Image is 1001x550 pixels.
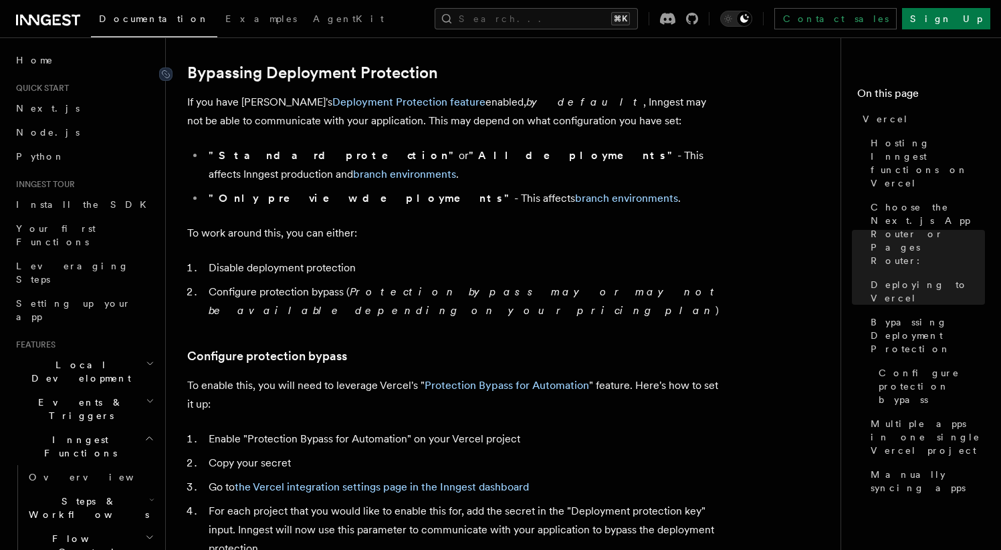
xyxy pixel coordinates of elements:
span: Documentation [99,13,209,24]
a: Leveraging Steps [11,254,157,291]
a: Bypassing Deployment Protection [865,310,985,361]
em: Protection bypass may or may not be available depending on your pricing plan [209,285,720,317]
span: Hosting Inngest functions on Vercel [871,136,985,190]
p: To work around this, you can either: [187,224,722,243]
span: Node.js [16,127,80,138]
a: Deployment Protection feature [332,96,485,108]
button: Steps & Workflows [23,489,157,527]
a: Python [11,144,157,168]
a: Examples [217,4,305,36]
span: AgentKit [313,13,384,24]
span: Your first Functions [16,223,96,247]
button: Toggle dark mode [720,11,752,27]
a: Deploying to Vercel [865,273,985,310]
span: Quick start [11,83,69,94]
span: Multiple apps in one single Vercel project [871,417,985,457]
span: Events & Triggers [11,396,146,422]
a: Documentation [91,4,217,37]
span: Deploying to Vercel [871,278,985,305]
button: Local Development [11,353,157,390]
li: Go to [205,478,722,497]
h4: On this page [857,86,985,107]
a: Choose the Next.js App Router or Pages Router: [865,195,985,273]
span: Next.js [16,103,80,114]
a: Multiple apps in one single Vercel project [865,412,985,462]
span: Setting up your app [16,298,131,322]
span: Vercel [863,112,909,126]
li: Enable "Protection Bypass for Automation" on your Vercel project [205,430,722,448]
a: AgentKit [305,4,392,36]
li: Copy your secret [205,454,722,472]
a: Next.js [11,96,157,120]
a: Vercel [857,107,985,131]
a: the Vercel integration settings page in the Inngest dashboard [235,480,529,493]
kbd: ⌘K [611,12,630,25]
a: branch environments [353,168,456,180]
em: by default [526,96,643,108]
li: or - This affects Inngest production and . [205,146,722,184]
span: Overview [29,472,166,483]
a: Manually syncing apps [865,462,985,500]
span: Choose the Next.js App Router or Pages Router: [871,200,985,267]
button: Search...⌘K [435,8,638,29]
p: To enable this, you will need to leverage Vercel's " " feature. Here's how to set it up: [187,376,722,414]
a: Sign Up [902,8,990,29]
span: Bypassing Deployment Protection [871,315,985,356]
span: Python [16,151,65,162]
span: Inngest Functions [11,433,144,460]
a: Configure protection bypass [873,361,985,412]
span: Steps & Workflows [23,495,149,521]
span: Examples [225,13,297,24]
li: Disable deployment protection [205,259,722,277]
a: Bypassing Deployment Protection [187,63,438,82]
a: Your first Functions [11,217,157,254]
a: Home [11,48,157,72]
span: Features [11,339,55,350]
strong: "All deployments" [469,149,677,162]
li: - This affects . [205,189,722,208]
span: Manually syncing apps [871,468,985,495]
span: Inngest tour [11,179,75,190]
a: Contact sales [774,8,897,29]
a: Setting up your app [11,291,157,329]
span: Configure protection bypass [879,366,985,406]
strong: "Standard protection" [209,149,459,162]
button: Inngest Functions [11,428,157,465]
li: Configure protection bypass ( ) [205,283,722,320]
a: Protection Bypass for Automation [425,379,589,392]
a: Install the SDK [11,192,157,217]
a: Overview [23,465,157,489]
strong: "Only preview deployments" [209,192,514,204]
a: Configure protection bypass [187,347,347,366]
span: Local Development [11,358,146,385]
a: Node.js [11,120,157,144]
a: Hosting Inngest functions on Vercel [865,131,985,195]
span: Leveraging Steps [16,261,129,285]
a: branch environments [575,192,678,204]
span: Home [16,53,53,67]
span: Install the SDK [16,199,154,210]
button: Events & Triggers [11,390,157,428]
p: If you have [PERSON_NAME]'s enabled, , Inngest may not be able to communicate with your applicati... [187,93,722,130]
